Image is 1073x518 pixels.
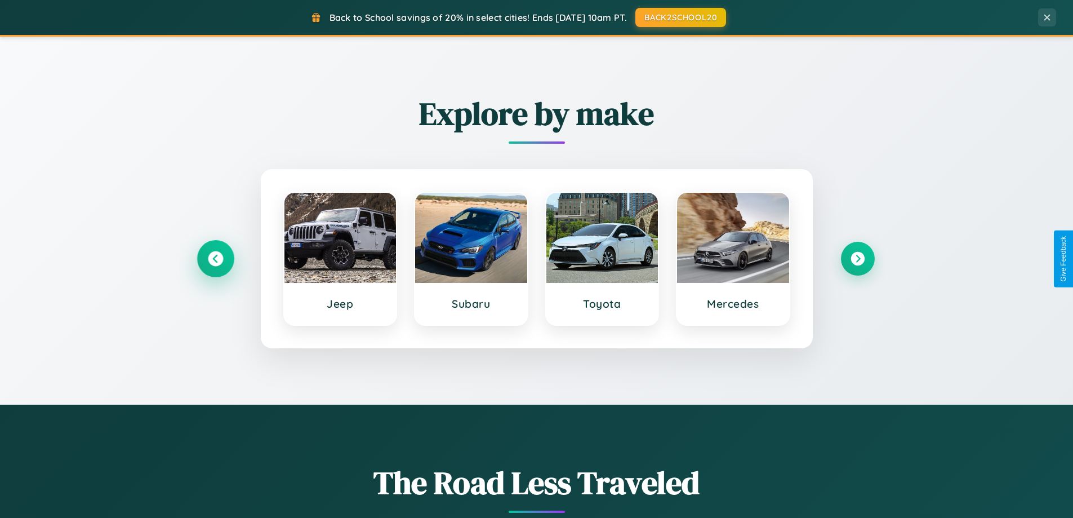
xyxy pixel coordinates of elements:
[199,92,875,135] h2: Explore by make
[1059,236,1067,282] div: Give Feedback
[296,297,385,311] h3: Jeep
[330,12,627,23] span: Back to School savings of 20% in select cities! Ends [DATE] 10am PT.
[635,8,726,27] button: BACK2SCHOOL20
[426,297,516,311] h3: Subaru
[558,297,647,311] h3: Toyota
[199,461,875,504] h1: The Road Less Traveled
[688,297,778,311] h3: Mercedes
